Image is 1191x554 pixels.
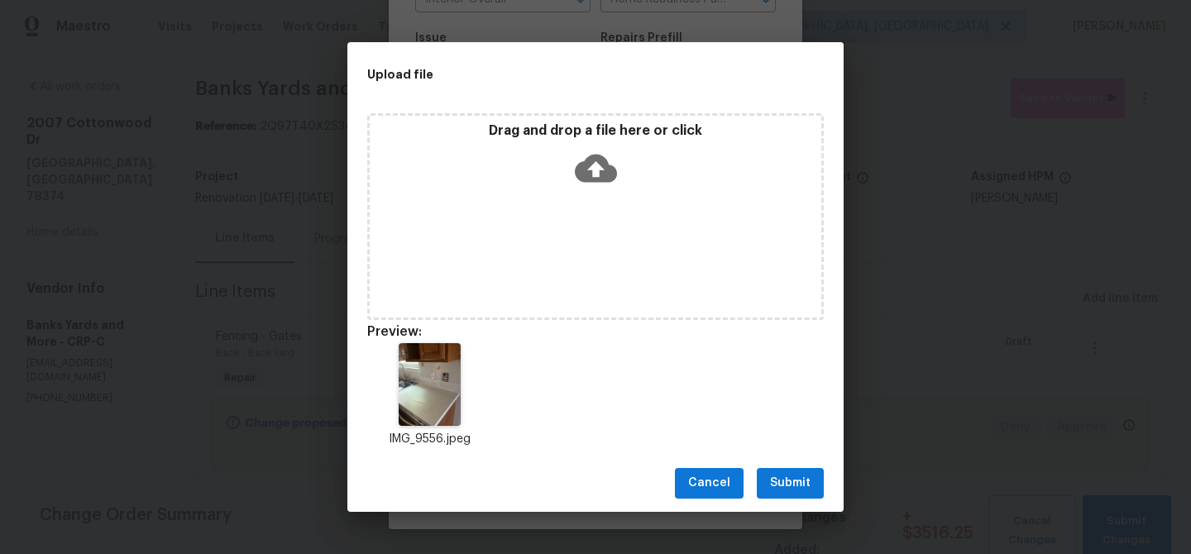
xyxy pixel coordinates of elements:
[770,473,811,494] span: Submit
[675,468,744,499] button: Cancel
[399,343,461,426] img: 9k=
[367,65,749,84] h2: Upload file
[367,431,493,448] p: IMG_9556.jpeg
[688,473,730,494] span: Cancel
[370,122,821,140] p: Drag and drop a file here or click
[757,468,824,499] button: Submit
